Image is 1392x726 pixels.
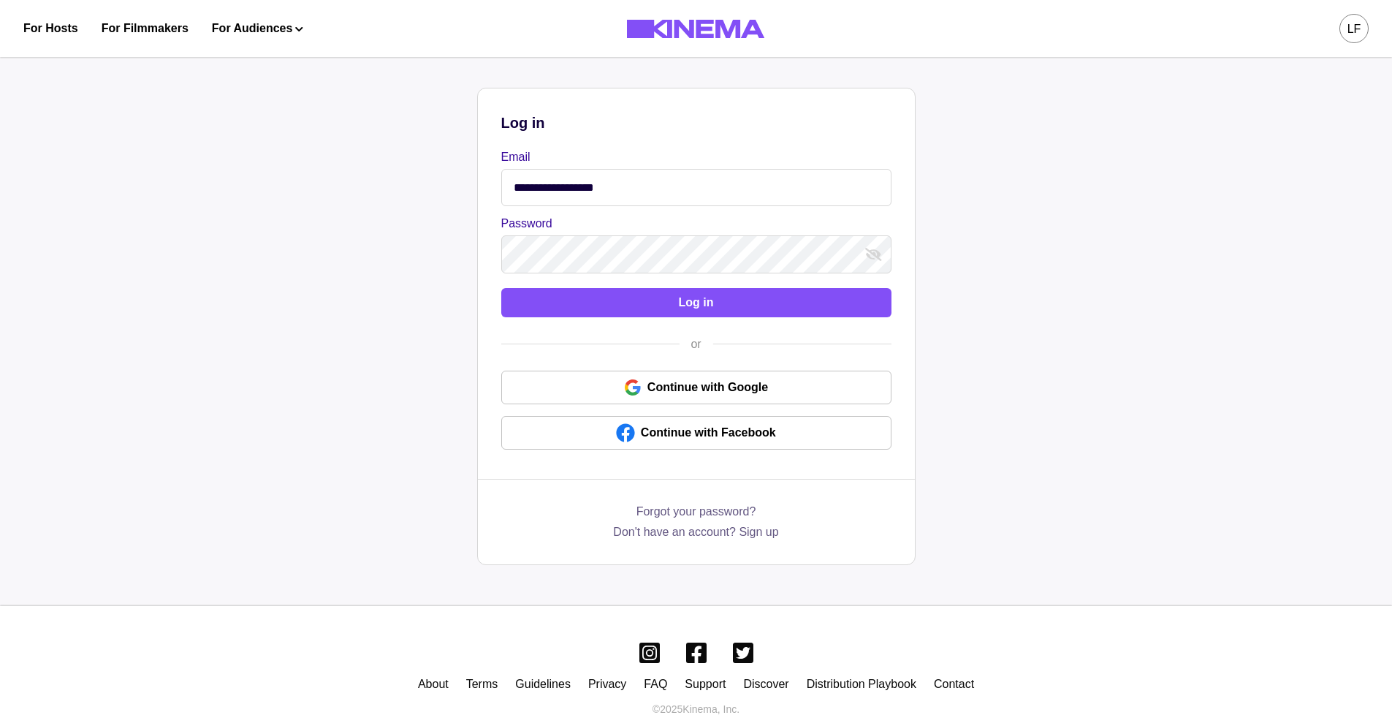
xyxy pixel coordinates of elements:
p: © 2025 Kinema, Inc. [653,702,739,717]
a: Continue with Facebook [501,416,891,450]
a: FAQ [644,678,667,690]
button: Log in [501,288,891,317]
a: Guidelines [515,678,571,690]
a: Don't have an account? Sign up [613,523,778,541]
label: Email [501,148,883,166]
button: show password [862,243,886,266]
a: Continue with Google [501,371,891,404]
p: Log in [501,112,891,134]
a: About [418,678,449,690]
a: Support [685,678,726,690]
a: Terms [466,678,498,690]
div: LF [1347,20,1361,38]
a: Discover [743,678,788,690]
a: Distribution Playbook [807,678,916,690]
label: Password [501,215,883,232]
a: Contact [934,678,974,690]
a: Forgot your password? [636,503,756,523]
a: For Filmmakers [102,20,189,37]
button: For Audiences [212,20,303,37]
div: or [679,336,712,353]
a: Privacy [588,678,626,690]
a: For Hosts [23,20,78,37]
